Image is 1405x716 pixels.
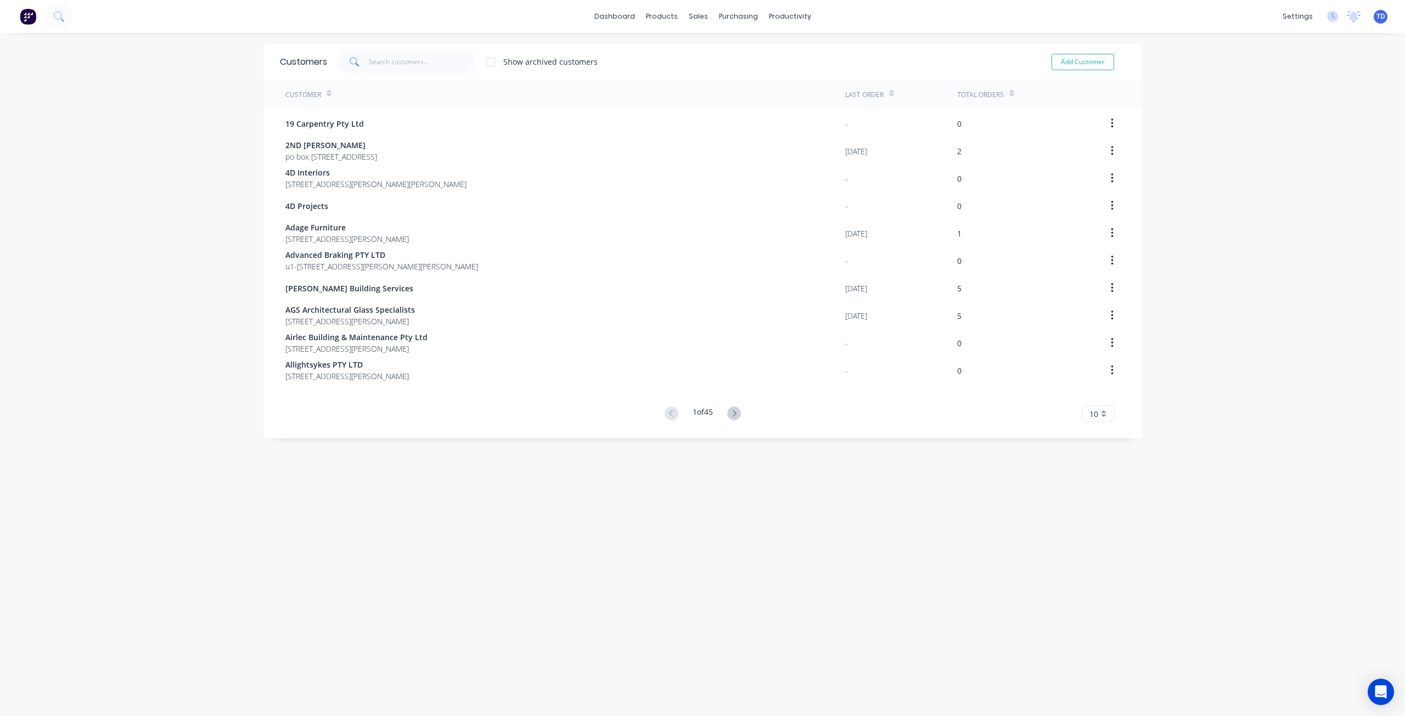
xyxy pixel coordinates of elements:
div: 0 [957,173,962,184]
div: Customer [285,90,321,100]
input: Search customers... [369,51,476,73]
div: products [640,8,683,25]
span: Allightsykes PTY LTD [285,359,409,370]
span: u1-[STREET_ADDRESS][PERSON_NAME][PERSON_NAME] [285,261,478,272]
div: 0 [957,337,962,349]
span: 2ND [PERSON_NAME] [285,139,377,151]
div: Open Intercom Messenger [1368,679,1394,705]
span: 4D Interiors [285,167,467,178]
div: 0 [957,200,962,212]
span: 4D Projects [285,200,328,212]
div: 0 [957,255,962,267]
span: AGS Architectural Glass Specialists [285,304,415,315]
div: settings [1277,8,1318,25]
div: - [845,200,848,212]
div: 1 of 45 [693,406,713,422]
span: Adage Furniture [285,222,409,233]
span: TD [1376,12,1385,21]
div: - [845,255,848,267]
div: Last Order [845,90,884,100]
span: Advanced Braking PTY LTD [285,249,478,261]
span: [STREET_ADDRESS][PERSON_NAME] [285,343,428,354]
span: Airlec Building & Maintenance Pty Ltd [285,331,428,343]
div: 0 [957,118,962,129]
img: Factory [20,8,36,25]
div: - [845,365,848,376]
div: [DATE] [845,145,867,157]
span: [STREET_ADDRESS][PERSON_NAME] [285,315,415,327]
button: Add Customer [1052,54,1114,70]
div: sales [683,8,713,25]
span: 10 [1089,408,1098,420]
div: 5 [957,310,962,322]
span: 19 Carpentry Pty Ltd [285,118,364,129]
span: po box [STREET_ADDRESS] [285,151,377,162]
div: - [845,118,848,129]
div: 2 [957,145,962,157]
div: 5 [957,283,962,294]
div: [DATE] [845,310,867,322]
div: - [845,337,848,349]
span: [STREET_ADDRESS][PERSON_NAME][PERSON_NAME] [285,178,467,190]
div: Customers [280,55,327,69]
div: 0 [957,365,962,376]
span: [STREET_ADDRESS][PERSON_NAME] [285,233,409,245]
div: purchasing [713,8,763,25]
div: [DATE] [845,283,867,294]
div: productivity [763,8,817,25]
div: Show archived customers [503,56,598,67]
a: dashboard [589,8,640,25]
span: [STREET_ADDRESS][PERSON_NAME] [285,370,409,382]
div: Total Orders [957,90,1004,100]
div: - [845,173,848,184]
div: 1 [957,228,962,239]
span: [PERSON_NAME] Building Services [285,283,413,294]
div: [DATE] [845,228,867,239]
